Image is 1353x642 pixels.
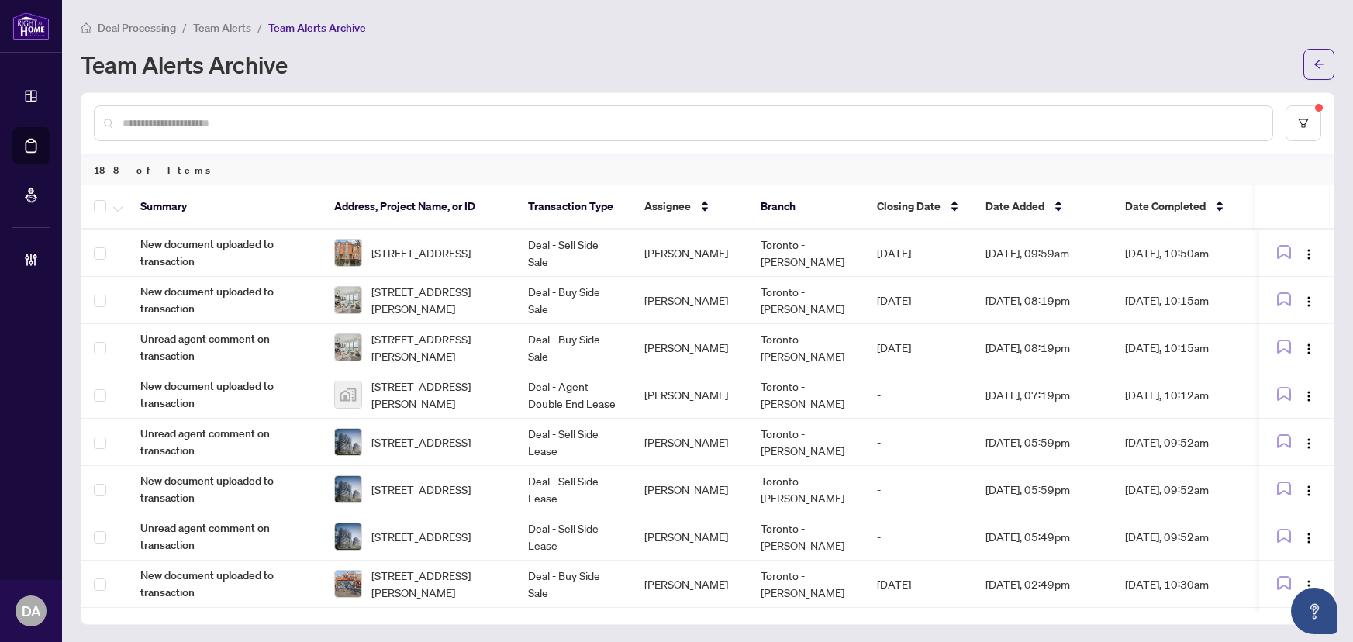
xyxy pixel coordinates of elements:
span: [STREET_ADDRESS] [371,528,471,545]
td: [DATE], 08:19pm [973,324,1113,371]
td: [PERSON_NAME] [632,324,748,371]
img: Logo [1303,485,1315,497]
span: Date Completed [1125,198,1206,215]
td: [DATE], 10:12am [1113,371,1252,419]
span: [STREET_ADDRESS][PERSON_NAME] [371,378,503,412]
td: [DATE] [865,230,973,277]
button: Logo [1296,571,1321,596]
button: Logo [1296,430,1321,454]
td: [DATE], 05:59pm [973,419,1113,466]
td: Deal - Sell Side Sale [516,230,632,277]
button: Logo [1296,288,1321,312]
td: Deal - Sell Side Lease [516,513,632,561]
td: Toronto - [PERSON_NAME] [748,513,865,561]
th: Transaction Type [516,185,632,230]
div: 188 of Items [81,155,1334,185]
img: Logo [1303,343,1315,355]
td: Toronto - [PERSON_NAME] [748,324,865,371]
td: [DATE], 10:30am [1113,561,1252,608]
th: Assignee [632,185,748,230]
button: filter [1286,105,1321,141]
td: - [865,419,973,466]
th: Closing Date [865,185,973,230]
span: Date Added [985,198,1044,215]
span: Unread agent comment on transaction [140,519,309,554]
td: Deal - Buy Side Sale [516,324,632,371]
td: [PERSON_NAME] [632,230,748,277]
span: Unread agent comment on transaction [140,425,309,459]
td: [DATE], 09:52am [1113,513,1252,561]
td: [DATE], 02:49pm [973,561,1113,608]
td: [DATE], 09:59am [973,230,1113,277]
img: thumbnail-img [335,381,361,408]
td: [PERSON_NAME] [632,466,748,513]
td: [DATE], 05:59pm [973,466,1113,513]
img: logo [12,12,50,40]
td: Toronto - [PERSON_NAME] [748,466,865,513]
th: Summary [128,185,322,230]
td: [PERSON_NAME] [632,561,748,608]
td: [DATE], 10:15am [1113,277,1252,324]
th: Date Completed [1113,185,1252,230]
button: Logo [1296,477,1321,502]
span: Deal Processing [98,21,176,35]
img: Logo [1303,248,1315,261]
img: Logo [1303,437,1315,450]
span: [STREET_ADDRESS][PERSON_NAME] [371,283,503,317]
td: Toronto - [PERSON_NAME] [748,277,865,324]
button: Open asap [1291,588,1337,634]
td: Toronto - [PERSON_NAME] [748,419,865,466]
span: New document uploaded to transaction [140,567,309,601]
td: Deal - Buy Side Sale [516,561,632,608]
button: Logo [1296,382,1321,407]
td: [DATE], 10:15am [1113,324,1252,371]
img: thumbnail-img [335,429,361,455]
img: Logo [1303,532,1315,544]
img: thumbnail-img [335,287,361,313]
span: New document uploaded to transaction [140,283,309,317]
img: Logo [1303,390,1315,402]
td: [PERSON_NAME] [632,419,748,466]
td: Deal - Sell Side Lease [516,466,632,513]
td: - [865,466,973,513]
span: Team Alerts [193,21,251,35]
td: [PERSON_NAME] [632,513,748,561]
td: [DATE], 09:52am [1113,466,1252,513]
span: Assignee [644,198,691,215]
td: - [865,371,973,419]
img: Logo [1303,295,1315,308]
span: [STREET_ADDRESS][PERSON_NAME] [371,567,503,601]
span: New document uploaded to transaction [140,236,309,270]
img: thumbnail-img [335,523,361,550]
span: arrow-left [1313,59,1324,70]
td: [DATE], 10:50am [1113,230,1252,277]
img: thumbnail-img [335,334,361,361]
span: [STREET_ADDRESS] [371,481,471,498]
td: Toronto - [PERSON_NAME] [748,561,865,608]
td: [PERSON_NAME] [632,371,748,419]
td: [DATE], 09:52am [1113,419,1252,466]
span: New document uploaded to transaction [140,472,309,506]
td: - [865,513,973,561]
td: [DATE], 07:19pm [973,371,1113,419]
td: Deal - Sell Side Lease [516,419,632,466]
th: Date Added [973,185,1113,230]
span: [STREET_ADDRESS] [371,244,471,261]
img: Logo [1303,579,1315,592]
td: Toronto - [PERSON_NAME] [748,371,865,419]
button: Logo [1296,335,1321,360]
li: / [257,19,262,36]
span: Unread agent comment on transaction [140,330,309,364]
span: filter [1298,118,1309,129]
td: [DATE] [865,277,973,324]
h1: Team Alerts Archive [81,52,288,77]
td: [DATE] [865,324,973,371]
span: Closing Date [877,198,941,215]
span: New document uploaded to transaction [140,378,309,412]
button: Logo [1296,240,1321,265]
th: Address, Project Name, or ID [322,185,516,230]
span: [STREET_ADDRESS][PERSON_NAME] [371,330,503,364]
td: Deal - Agent Double End Lease [516,371,632,419]
td: [DATE], 08:19pm [973,277,1113,324]
img: thumbnail-img [335,240,361,266]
